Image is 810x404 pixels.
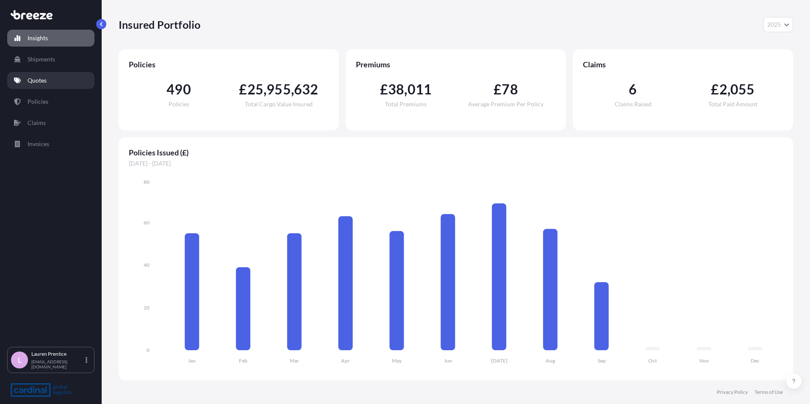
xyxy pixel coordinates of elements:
span: Claims [583,59,783,69]
p: Insights [28,34,48,42]
a: Policies [7,93,94,110]
span: , [291,83,294,96]
p: Claims [28,119,46,127]
tspan: May [392,357,402,364]
span: L [18,356,22,364]
span: 2 [719,83,727,96]
tspan: [DATE] [491,357,508,364]
span: , [404,83,407,96]
span: £ [494,83,502,96]
tspan: Dec [751,357,760,364]
span: Total Paid Amount [708,101,757,107]
span: 2025 [767,20,781,29]
tspan: 40 [144,262,150,268]
span: Policies Issued (£) [129,147,783,158]
span: Total Premiums [385,101,427,107]
span: Average Premium Per Policy [468,101,544,107]
a: Quotes [7,72,94,89]
a: Privacy Policy [717,389,748,396]
span: [DATE] - [DATE] [129,159,783,168]
span: Claims Raised [615,101,652,107]
span: £ [711,83,719,96]
tspan: Feb [239,357,247,364]
span: 011 [408,83,432,96]
span: , [727,83,730,96]
span: £ [239,83,247,96]
span: 055 [730,83,755,96]
tspan: 0 [147,347,150,353]
tspan: Nov [699,357,709,364]
img: organization-logo [11,383,72,397]
tspan: 20 [144,304,150,311]
button: Year Selector [763,17,793,32]
p: Policies [28,97,48,106]
tspan: Sep [598,357,606,364]
span: 78 [502,83,518,96]
tspan: Jun [444,357,452,364]
span: 6 [629,83,637,96]
span: Policies [169,101,189,107]
tspan: Oct [648,357,657,364]
tspan: Aug [546,357,555,364]
p: Quotes [28,76,47,85]
p: Shipments [28,55,55,64]
a: Shipments [7,51,94,68]
tspan: Jan [188,357,196,364]
tspan: Mar [290,357,299,364]
span: 38 [388,83,404,96]
span: 490 [166,83,191,96]
p: [EMAIL_ADDRESS][DOMAIN_NAME] [31,359,84,369]
tspan: 60 [144,219,150,226]
a: Insights [7,30,94,47]
p: Lauren Prentice [31,351,84,357]
span: 632 [294,83,319,96]
span: 955 [266,83,291,96]
span: 25 [247,83,264,96]
span: Total Cargo Value Insured [245,101,313,107]
a: Claims [7,114,94,131]
tspan: 80 [144,179,150,185]
span: , [264,83,266,96]
p: Invoices [28,140,49,148]
p: Insured Portfolio [119,18,200,31]
tspan: Apr [341,357,350,364]
span: Premiums [356,59,556,69]
span: £ [380,83,388,96]
a: Invoices [7,136,94,152]
span: Policies [129,59,329,69]
a: Terms of Use [755,389,783,396]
